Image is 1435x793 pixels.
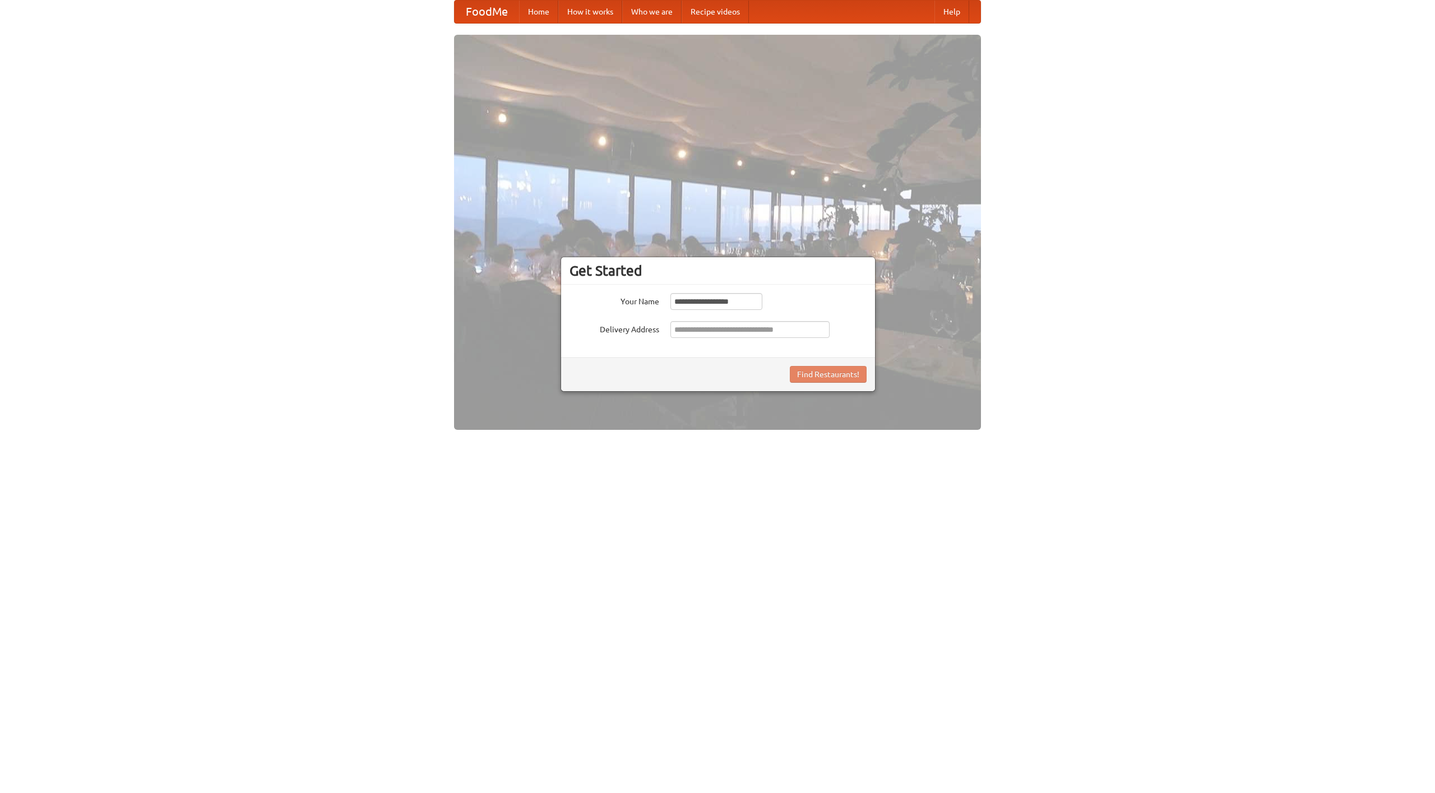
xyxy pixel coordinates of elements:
label: Delivery Address [570,321,659,335]
a: Help [934,1,969,23]
a: Who we are [622,1,682,23]
h3: Get Started [570,262,867,279]
a: How it works [558,1,622,23]
a: FoodMe [455,1,519,23]
a: Recipe videos [682,1,749,23]
a: Home [519,1,558,23]
label: Your Name [570,293,659,307]
button: Find Restaurants! [790,366,867,383]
